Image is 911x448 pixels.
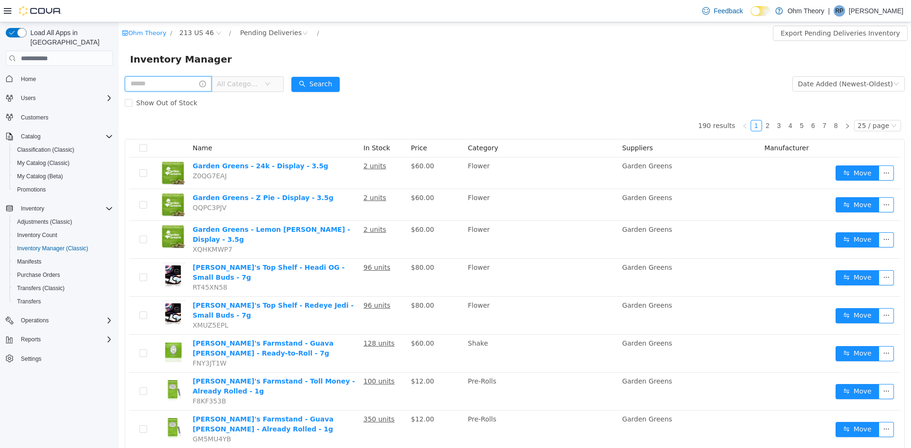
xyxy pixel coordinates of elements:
[655,98,666,109] a: 3
[17,112,52,123] a: Customers
[849,5,903,17] p: [PERSON_NAME]
[74,337,108,345] span: FNY3JT1W
[11,29,119,45] span: Inventory Manager
[17,203,113,214] span: Inventory
[245,355,276,363] u: 100 units
[74,150,108,157] span: Z0QG7EAJ
[2,91,117,105] button: Users
[17,159,70,167] span: My Catalog (Classic)
[245,140,268,147] u: 2 units
[2,110,117,124] button: Customers
[13,243,92,254] a: Inventory Manager (Classic)
[13,243,113,254] span: Inventory Manager (Classic)
[760,143,775,158] button: icon: ellipsis
[2,352,117,366] button: Settings
[9,170,117,183] button: My Catalog (Beta)
[245,279,272,287] u: 96 units
[17,231,57,239] span: Inventory Count
[678,98,689,109] li: 5
[13,269,113,281] span: Purchase Orders
[751,6,771,16] input: Dark Mode
[9,156,117,170] button: My Catalog (Classic)
[13,144,78,155] a: Classification (Classic)
[292,355,316,363] span: $12.00
[726,101,732,107] i: icon: right
[345,312,500,350] td: Shake
[17,353,113,365] span: Settings
[503,355,553,363] span: Garden Greens
[345,274,500,312] td: Flower
[723,98,734,109] li: Next Page
[632,98,643,109] li: 1
[245,172,268,179] u: 2 units
[13,229,113,241] span: Inventory Count
[760,175,775,190] button: icon: ellipsis
[13,256,45,267] a: Manifests
[17,186,46,193] span: Promotions
[292,279,316,287] span: $80.00
[503,140,553,147] span: Garden Greens
[43,139,66,163] img: Garden Greens - 24k - Display - 3.5g hero shot
[2,314,117,327] button: Operations
[21,336,41,343] span: Reports
[717,286,761,301] button: icon: swapMove
[111,7,112,14] span: /
[623,101,629,107] i: icon: left
[654,3,789,18] button: Export Pending Deliveries Inventory
[2,130,117,143] button: Catalog
[9,183,117,196] button: Promotions
[74,122,93,129] span: Name
[9,282,117,295] button: Transfers (Classic)
[666,98,678,109] li: 4
[17,353,45,365] a: Settings
[17,73,113,84] span: Home
[17,298,41,305] span: Transfers
[345,388,500,426] td: Pre-Rolls
[245,203,268,211] u: 2 units
[17,111,113,123] span: Customers
[13,283,68,294] a: Transfers (Classic)
[74,203,232,221] a: Garden Greens - Lemon [PERSON_NAME] - Display - 3.5g
[74,299,110,307] span: XMUZ5EPL
[17,131,113,142] span: Catalog
[74,182,108,189] span: QQPC3PJV
[632,98,643,109] a: 1
[760,286,775,301] button: icon: ellipsis
[98,57,141,66] span: All Categories
[503,172,553,179] span: Garden Greens
[17,334,113,345] span: Reports
[760,362,775,377] button: icon: ellipsis
[17,92,39,104] button: Users
[349,122,380,129] span: Category
[700,98,712,109] li: 7
[775,59,781,65] i: icon: down
[13,184,50,195] a: Promotions
[74,317,215,335] a: [PERSON_NAME]'s Farmstand - Guava [PERSON_NAME] - Ready-to-Roll - 7g
[689,98,700,109] a: 6
[6,68,113,390] nav: Complex example
[345,199,500,237] td: Flower
[173,55,221,70] button: icon: searchSearch
[643,98,655,109] li: 2
[81,58,87,65] i: icon: info-circle
[13,171,67,182] a: My Catalog (Beta)
[13,256,113,267] span: Manifests
[21,94,36,102] span: Users
[345,167,500,199] td: Flower
[121,3,183,18] div: Pending Deliveries
[21,75,36,83] span: Home
[74,241,226,259] a: [PERSON_NAME]'s Top Shelf - Headi OG - Small Buds - 7g
[717,175,761,190] button: icon: swapMove
[13,283,113,294] span: Transfers (Classic)
[21,114,48,121] span: Customers
[772,101,778,107] i: icon: down
[17,315,53,326] button: Operations
[43,240,66,264] img: Pete's Top Shelf - Headi OG - Small Buds - 7g hero shot
[717,362,761,377] button: icon: swapMove
[712,98,723,109] a: 8
[17,73,40,85] a: Home
[43,316,66,340] img: Pete's Farmstand - Guava Beltz - Ready-to-Roll - 7g hero shot
[714,6,743,16] span: Feedback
